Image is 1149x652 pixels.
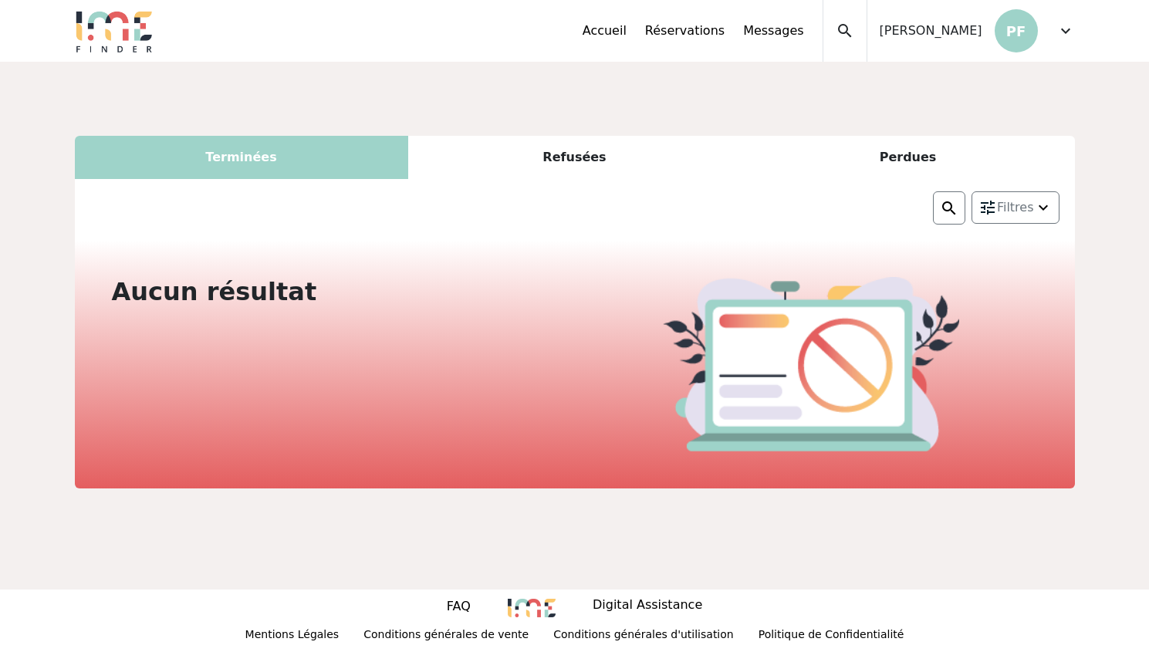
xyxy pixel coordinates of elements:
[743,22,803,40] a: Messages
[447,597,471,616] p: FAQ
[508,599,556,617] img: 8235.png
[245,627,340,646] p: Mentions Légales
[663,277,959,452] img: cancel.png
[645,22,725,40] a: Réservations
[112,277,566,306] h2: Aucun résultat
[742,136,1075,179] div: Perdues
[593,596,702,617] p: Digital Assistance
[997,198,1034,217] span: Filtres
[995,9,1038,52] p: PF
[553,627,734,646] p: Conditions générales d'utilisation
[759,627,904,646] p: Politique de Confidentialité
[940,199,958,218] img: search.png
[1056,22,1075,40] span: expand_more
[447,597,471,619] a: FAQ
[978,198,997,217] img: setting.png
[880,22,982,40] span: [PERSON_NAME]
[408,136,742,179] div: Refusées
[363,627,529,646] p: Conditions générales de vente
[1034,198,1053,217] img: arrow_down.png
[75,136,408,179] div: Terminées
[583,22,627,40] a: Accueil
[75,9,154,52] img: Logo.png
[836,22,854,40] span: search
